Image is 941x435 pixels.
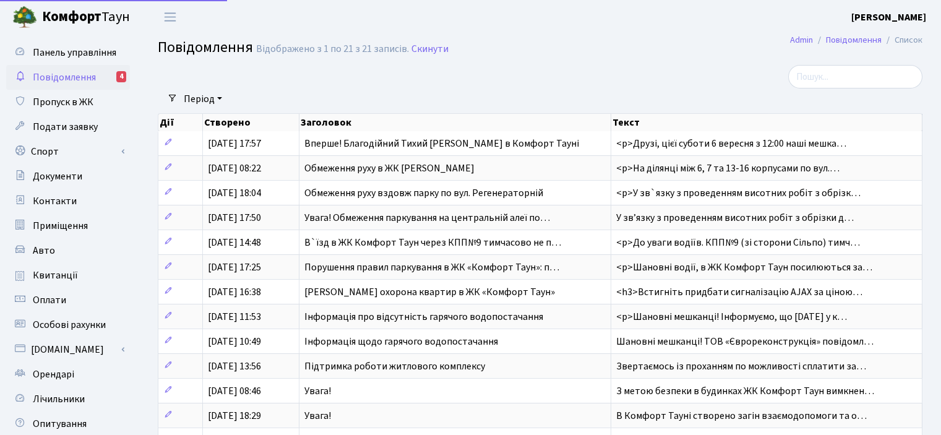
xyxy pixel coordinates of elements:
[6,40,130,65] a: Панель управління
[616,137,846,150] span: <p>Друзі, цієї суботи 6 вересня з 12:00 наші мешка…
[6,387,130,411] a: Лічильники
[33,417,87,431] span: Опитування
[158,37,253,58] span: Повідомлення
[208,137,261,150] span: [DATE] 17:57
[771,27,941,53] nav: breadcrumb
[616,162,840,175] span: <p>На ділянці між 6, 7 та 13-16 корпусами по вул.…
[304,236,561,249] span: В`їзд в ЖК Комфорт Таун через КПП№9 тимчасово не п…
[790,33,813,46] a: Admin
[616,261,872,274] span: <p>Шановні водії, в ЖК Комфорт Таун посилюються за…
[6,213,130,238] a: Приміщення
[851,11,926,24] b: [PERSON_NAME]
[155,7,186,27] button: Переключити навігацію
[304,285,555,299] span: [PERSON_NAME] охорона квартир в ЖК «Комфорт Таун»
[6,65,130,90] a: Повідомлення4
[208,236,261,249] span: [DATE] 14:48
[33,219,88,233] span: Приміщення
[208,409,261,423] span: [DATE] 18:29
[304,261,559,274] span: Порушення правил паркування в ЖК «Комфорт Таун»: п…
[616,211,854,225] span: У звʼязку з проведенням висотних робіт з обрізки д…
[616,335,874,348] span: Шановні мешканці! ТОВ «Єврореконструкція» повідомл…
[6,90,130,114] a: Пропуск в ЖК
[6,312,130,337] a: Особові рахунки
[6,164,130,189] a: Документи
[616,236,860,249] span: <p>До уваги водіїв. КПП№9 (зі сторони Сільпо) тимч…
[788,65,922,88] input: Пошук...
[33,269,78,282] span: Квитанції
[616,310,847,324] span: <p>Шановні мешканці! Інформуємо, що [DATE] у к…
[616,360,866,373] span: Звертаємось із проханням по можливості сплатити за…
[33,170,82,183] span: Документи
[616,384,874,398] span: З метою безпеки в будинках ЖК Комфорт Таун вимкнен…
[208,261,261,274] span: [DATE] 17:25
[33,244,55,257] span: Авто
[42,7,101,27] b: Комфорт
[304,186,543,200] span: Обмеження руху вздовж парку по вул. Регенераторній
[411,43,449,55] a: Скинути
[33,318,106,332] span: Особові рахунки
[208,211,261,225] span: [DATE] 17:50
[299,114,611,131] th: Заголовок
[6,337,130,362] a: [DOMAIN_NAME]
[611,114,922,131] th: Текст
[256,43,409,55] div: Відображено з 1 по 21 з 21 записів.
[616,285,862,299] span: <h3>Встигніть придбати сигналізацію AJAX за ціною…
[304,137,579,150] span: Вперше! Благодійний Тихий [PERSON_NAME] в Комфорт Тауні
[208,162,261,175] span: [DATE] 08:22
[304,310,543,324] span: Інформація про відсутність гарячого водопостачання
[33,368,74,381] span: Орендарі
[42,7,130,28] span: Таун
[33,293,66,307] span: Оплати
[33,194,77,208] span: Контакти
[208,360,261,373] span: [DATE] 13:56
[203,114,299,131] th: Створено
[6,362,130,387] a: Орендарі
[6,263,130,288] a: Квитанції
[208,335,261,348] span: [DATE] 10:49
[12,5,37,30] img: logo.png
[304,211,550,225] span: Увага! Обмеження паркування на центральній алеї по…
[304,360,485,373] span: Підтримка роботи житлового комплексу
[826,33,882,46] a: Повідомлення
[616,186,861,200] span: <p>У зв`язку з проведенням висотних робіт з обрізк…
[6,114,130,139] a: Подати заявку
[116,71,126,82] div: 4
[158,114,203,131] th: Дії
[33,120,98,134] span: Подати заявку
[208,384,261,398] span: [DATE] 08:46
[6,189,130,213] a: Контакти
[33,71,96,84] span: Повідомлення
[6,238,130,263] a: Авто
[179,88,227,110] a: Період
[33,46,116,59] span: Панель управління
[6,139,130,164] a: Спорт
[208,186,261,200] span: [DATE] 18:04
[33,392,85,406] span: Лічильники
[304,409,331,423] span: Увага!
[208,310,261,324] span: [DATE] 11:53
[208,285,261,299] span: [DATE] 16:38
[6,288,130,312] a: Оплати
[851,10,926,25] a: [PERSON_NAME]
[304,162,475,175] span: Обмеження руху в ЖК [PERSON_NAME]
[616,409,867,423] span: В Комфорт Тауні створено загін взаємодопомоги та о…
[304,335,498,348] span: Інформація щодо гарячого водопостачання
[882,33,922,47] li: Список
[304,384,331,398] span: Увага!
[33,95,93,109] span: Пропуск в ЖК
